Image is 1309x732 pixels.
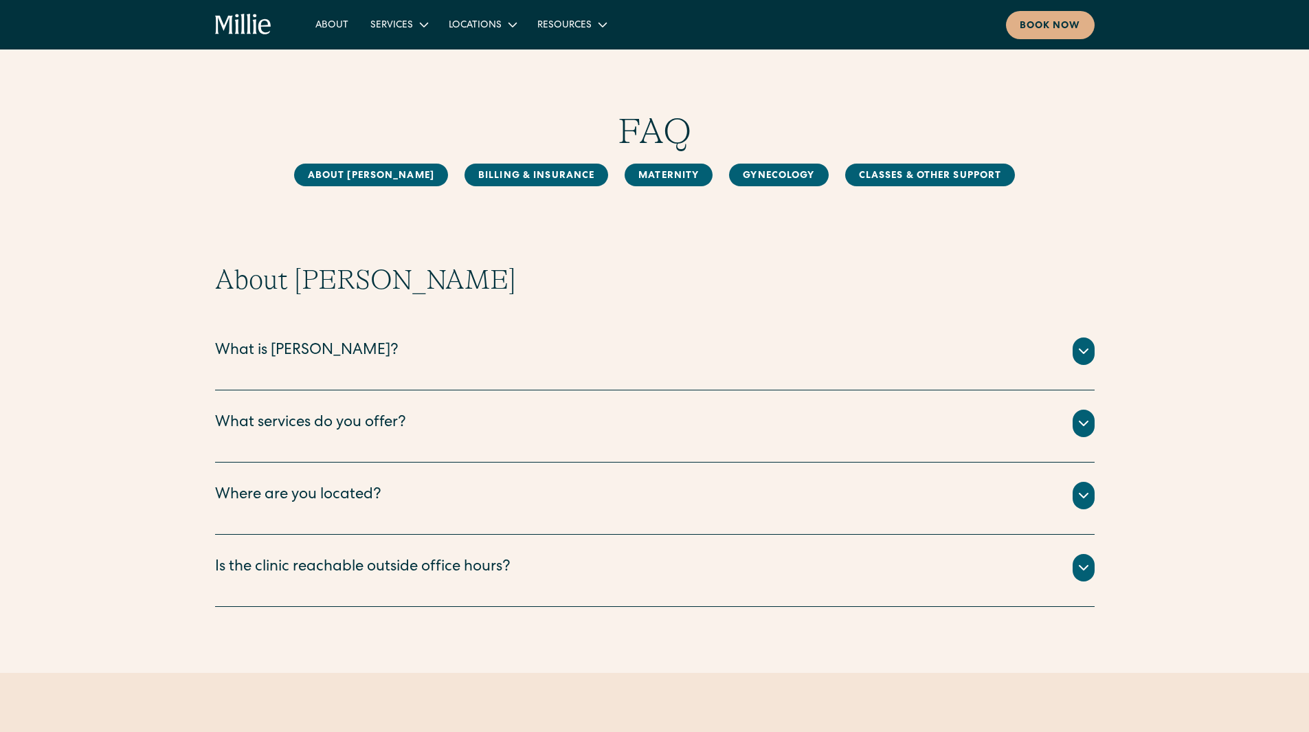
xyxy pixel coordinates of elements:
a: home [215,14,272,36]
a: Book now [1006,11,1095,39]
div: What is [PERSON_NAME]? [215,340,399,363]
div: Locations [449,19,502,33]
div: What services do you offer? [215,412,406,435]
div: Services [370,19,413,33]
a: Classes & Other Support [845,164,1016,186]
div: Resources [526,13,616,36]
a: Billing & Insurance [465,164,608,186]
div: Resources [537,19,592,33]
div: Where are you located? [215,485,381,507]
h1: FAQ [215,110,1095,153]
a: About [304,13,359,36]
div: Book now [1020,19,1081,34]
div: Services [359,13,438,36]
div: Is the clinic reachable outside office hours? [215,557,511,579]
a: About [PERSON_NAME] [294,164,448,186]
h2: About [PERSON_NAME] [215,263,1095,296]
a: MAternity [625,164,713,186]
div: Locations [438,13,526,36]
a: Gynecology [729,164,828,186]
